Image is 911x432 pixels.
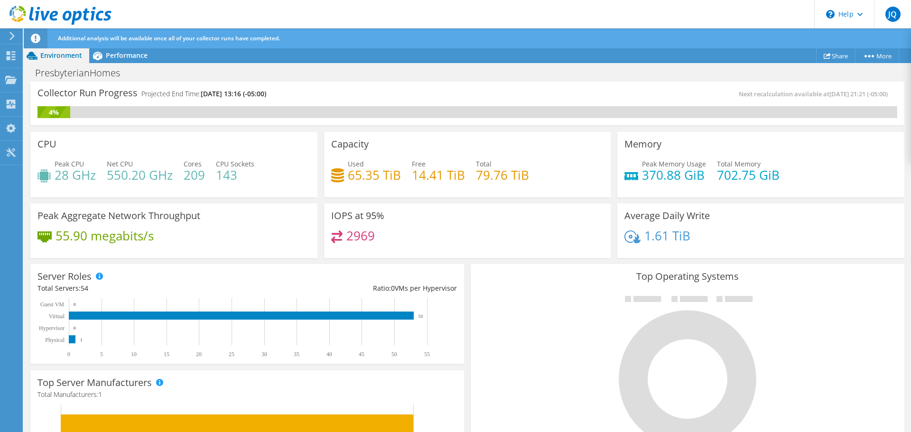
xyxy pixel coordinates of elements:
h3: Peak Aggregate Network Throughput [37,211,200,221]
text: 20 [196,351,202,358]
span: Total Memory [717,159,761,168]
h4: 14.41 TiB [412,170,465,180]
span: Total [476,159,492,168]
h3: Average Daily Write [624,211,710,221]
span: Peak Memory Usage [642,159,706,168]
h3: Top Server Manufacturers [37,377,152,388]
text: 25 [229,351,234,358]
text: Guest VM [40,301,64,308]
span: Additional analysis will be available once all of your collector runs have completed. [58,34,280,42]
h4: 2969 [346,230,375,241]
h4: 143 [216,170,254,180]
h3: Server Roles [37,271,92,282]
span: Net CPU [107,159,133,168]
text: 5 [100,351,103,358]
text: 0 [74,326,76,331]
text: 15 [164,351,169,358]
text: 0 [74,302,76,307]
span: Used [348,159,364,168]
h4: 65.35 TiB [348,170,401,180]
a: More [855,48,899,63]
h4: 702.75 GiB [717,170,780,180]
h3: Capacity [331,139,369,149]
h4: 1.61 TiB [644,230,690,241]
h3: IOPS at 95% [331,211,384,221]
text: 0 [67,351,70,358]
text: 45 [359,351,364,358]
text: 40 [326,351,332,358]
h4: 550.20 GHz [107,170,173,180]
span: 54 [81,284,88,293]
text: Virtual [49,313,65,320]
text: Physical [45,337,65,343]
span: Environment [40,51,82,60]
span: [DATE] 13:16 (-05:00) [201,89,266,98]
text: 53 [418,314,423,319]
h1: PresbyterianHomes [31,68,135,78]
h3: CPU [37,139,56,149]
span: JQ [885,7,901,22]
div: Total Servers: [37,283,247,294]
h4: 79.76 TiB [476,170,529,180]
span: 1 [98,390,102,399]
span: Performance [106,51,148,60]
text: 50 [391,351,397,358]
text: 30 [261,351,267,358]
span: 0 [391,284,395,293]
text: Hypervisor [39,325,65,331]
h4: 209 [184,170,205,180]
div: 4% [37,107,70,118]
h4: 28 GHz [55,170,96,180]
h4: Total Manufacturers: [37,389,457,400]
h3: Top Operating Systems [478,271,897,282]
text: 55 [424,351,430,358]
span: CPU Sockets [216,159,254,168]
span: Peak CPU [55,159,84,168]
h3: Memory [624,139,661,149]
span: Cores [184,159,202,168]
a: Share [816,48,855,63]
span: Free [412,159,426,168]
text: 1 [80,338,83,342]
span: [DATE] 21:21 (-05:00) [829,90,888,98]
h4: Projected End Time: [141,89,266,99]
text: 35 [294,351,299,358]
text: 10 [131,351,137,358]
h4: 55.90 megabits/s [56,230,154,241]
svg: \n [826,10,835,18]
h4: 370.88 GiB [642,170,706,180]
div: Ratio: VMs per Hypervisor [247,283,457,294]
span: Next recalculation available at [739,90,892,98]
